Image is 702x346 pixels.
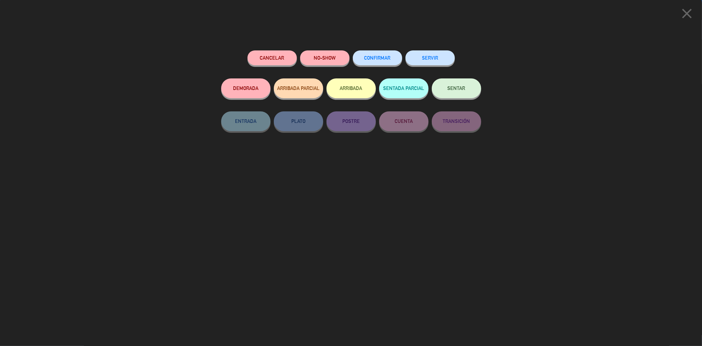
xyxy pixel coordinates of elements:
[677,5,697,24] button: close
[326,78,376,98] button: ARRIBADA
[221,111,271,131] button: ENTRADA
[448,85,465,91] span: SENTAR
[679,5,695,22] i: close
[221,78,271,98] button: DEMORADA
[274,111,323,131] button: PLATO
[364,55,391,61] span: CONFIRMAR
[379,111,429,131] button: CUENTA
[300,50,350,65] button: NO-SHOW
[432,78,481,98] button: SENTAR
[353,50,402,65] button: CONFIRMAR
[274,78,323,98] button: ARRIBADA PARCIAL
[405,50,455,65] button: SERVIR
[277,85,320,91] span: ARRIBADA PARCIAL
[247,50,297,65] button: Cancelar
[379,78,429,98] button: SENTADA PARCIAL
[326,111,376,131] button: POSTRE
[432,111,481,131] button: TRANSICIÓN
